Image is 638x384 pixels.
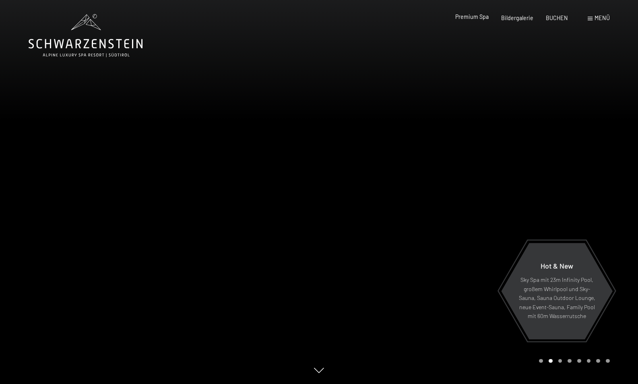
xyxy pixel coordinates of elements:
a: Premium Spa [455,13,489,20]
div: Carousel Page 4 [568,359,572,363]
a: BUCHEN [546,14,568,21]
div: Carousel Page 3 [558,359,562,363]
div: Carousel Page 2 (Current Slide) [549,359,553,363]
div: Carousel Page 5 [577,359,581,363]
div: Carousel Pagination [536,359,609,363]
div: Carousel Page 8 [606,359,610,363]
span: Hot & New [541,261,573,270]
span: Menü [595,14,610,21]
div: Carousel Page 7 [596,359,600,363]
p: Sky Spa mit 23m Infinity Pool, großem Whirlpool und Sky-Sauna, Sauna Outdoor Lounge, neue Event-S... [518,275,595,321]
a: Hot & New Sky Spa mit 23m Infinity Pool, großem Whirlpool und Sky-Sauna, Sauna Outdoor Lounge, ne... [501,242,613,340]
div: Carousel Page 1 [539,359,543,363]
a: Bildergalerie [501,14,533,21]
div: Carousel Page 6 [587,359,591,363]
